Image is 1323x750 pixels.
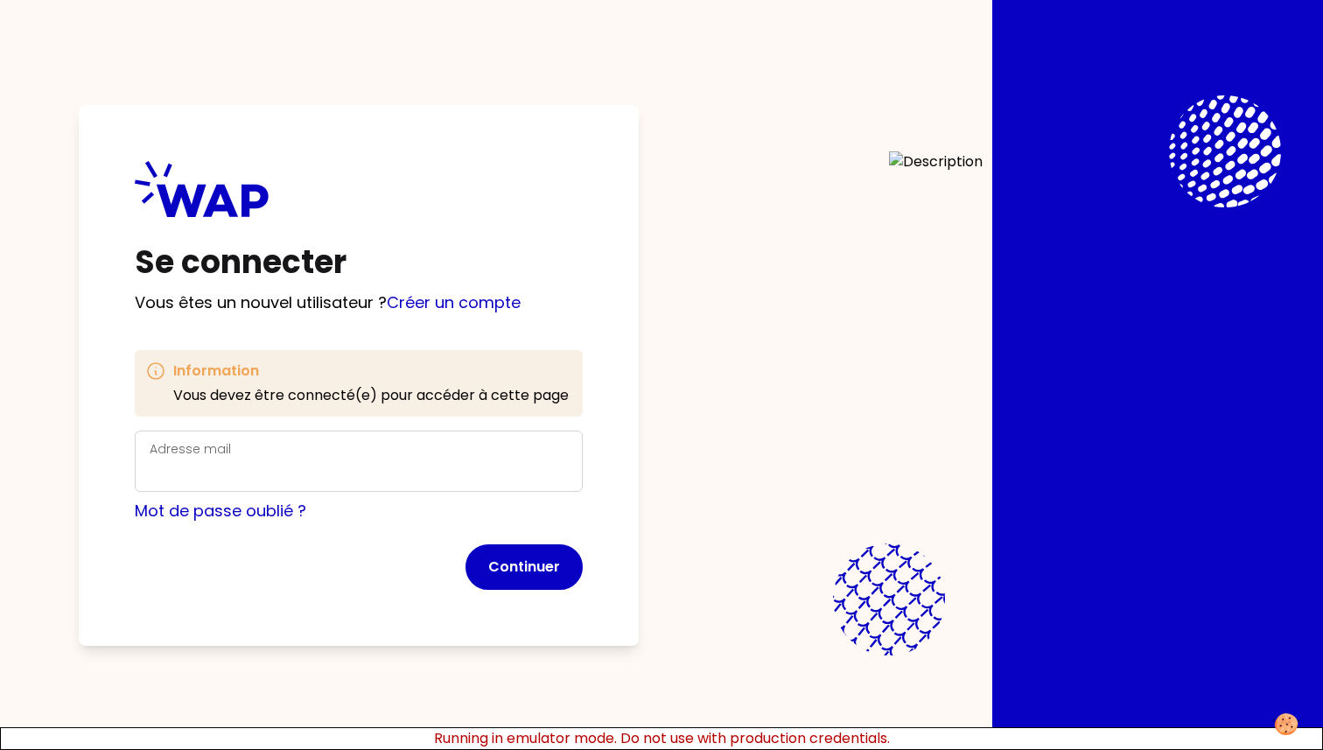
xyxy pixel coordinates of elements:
[135,245,583,280] h1: Se connecter
[173,385,569,406] p: Vous devez être connecté(e) pour accéder à cette page
[889,151,983,599] img: Description
[150,440,231,458] label: Adresse mail
[135,500,306,522] a: Mot de passe oublié ?
[173,361,569,382] h3: Information
[465,544,583,590] button: Continuer
[387,291,521,313] a: Créer un compte
[1263,703,1310,746] button: Manage your preferences about cookies
[135,291,583,315] p: Vous êtes un nouvel utilisateur ?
